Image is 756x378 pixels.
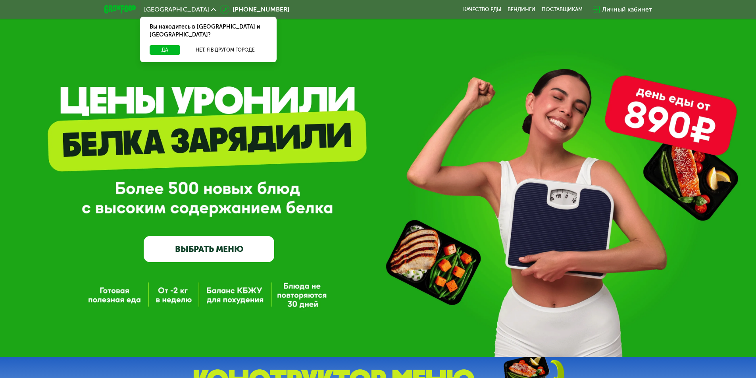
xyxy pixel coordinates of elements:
[220,5,289,14] a: [PHONE_NUMBER]
[150,45,180,55] button: Да
[542,6,583,13] div: поставщикам
[140,17,277,45] div: Вы находитесь в [GEOGRAPHIC_DATA] и [GEOGRAPHIC_DATA]?
[144,236,274,262] a: ВЫБРАТЬ МЕНЮ
[508,6,535,13] a: Вендинги
[463,6,501,13] a: Качество еды
[602,5,652,14] div: Личный кабинет
[183,45,267,55] button: Нет, я в другом городе
[144,6,209,13] span: [GEOGRAPHIC_DATA]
